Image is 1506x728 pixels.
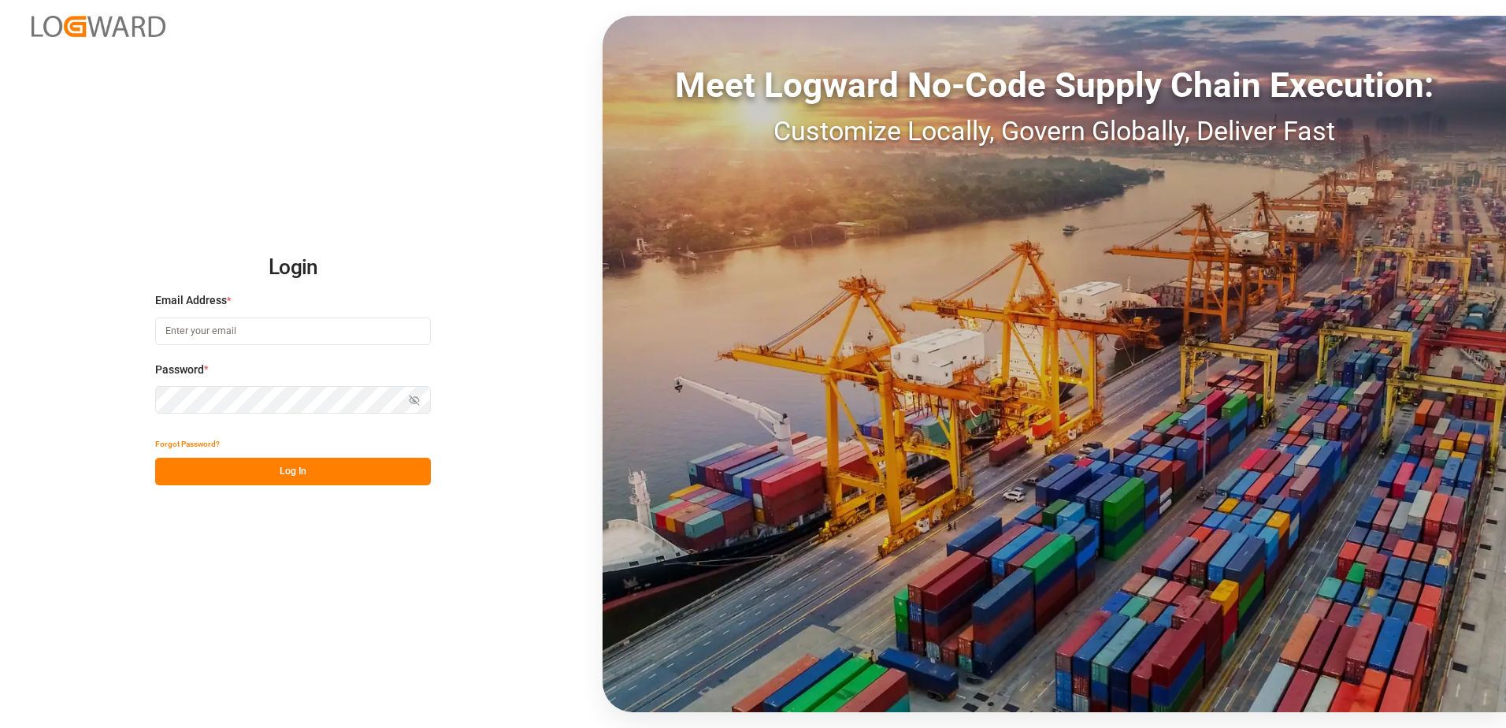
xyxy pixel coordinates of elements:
[155,292,227,309] span: Email Address
[155,362,204,378] span: Password
[32,16,165,37] img: Logward_new_orange.png
[155,243,431,293] h2: Login
[155,458,431,485] button: Log In
[155,430,220,458] button: Forgot Password?
[155,318,431,345] input: Enter your email
[603,59,1506,111] div: Meet Logward No-Code Supply Chain Execution:
[603,111,1506,151] div: Customize Locally, Govern Globally, Deliver Fast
